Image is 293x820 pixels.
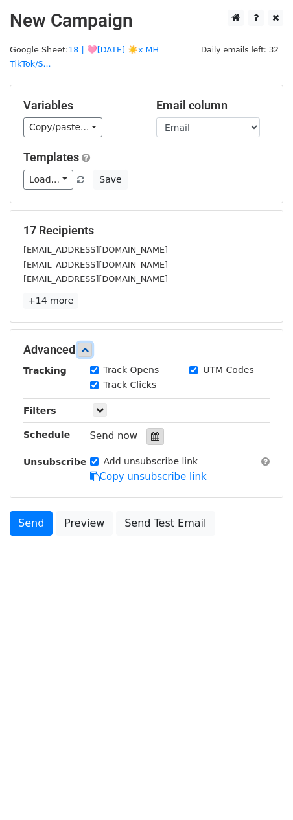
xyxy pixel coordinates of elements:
[23,245,168,255] small: [EMAIL_ADDRESS][DOMAIN_NAME]
[196,45,283,54] a: Daily emails left: 32
[90,430,138,442] span: Send now
[23,223,270,238] h5: 17 Recipients
[23,117,102,137] a: Copy/paste...
[10,511,53,536] a: Send
[23,170,73,190] a: Load...
[156,98,270,113] h5: Email column
[23,150,79,164] a: Templates
[104,363,159,377] label: Track Opens
[23,274,168,284] small: [EMAIL_ADDRESS][DOMAIN_NAME]
[23,457,87,467] strong: Unsubscribe
[23,343,270,357] h5: Advanced
[10,45,159,69] a: 18 | 🩷[DATE] ☀️x MH TikTok/S...
[23,429,70,440] strong: Schedule
[116,511,215,536] a: Send Test Email
[23,405,56,416] strong: Filters
[104,378,157,392] label: Track Clicks
[10,10,283,32] h2: New Campaign
[23,293,78,309] a: +14 more
[93,170,127,190] button: Save
[56,511,113,536] a: Preview
[10,45,159,69] small: Google Sheet:
[228,758,293,820] iframe: Chat Widget
[90,471,207,483] a: Copy unsubscribe link
[104,455,198,468] label: Add unsubscribe link
[23,98,137,113] h5: Variables
[23,260,168,269] small: [EMAIL_ADDRESS][DOMAIN_NAME]
[203,363,253,377] label: UTM Codes
[196,43,283,57] span: Daily emails left: 32
[23,365,67,376] strong: Tracking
